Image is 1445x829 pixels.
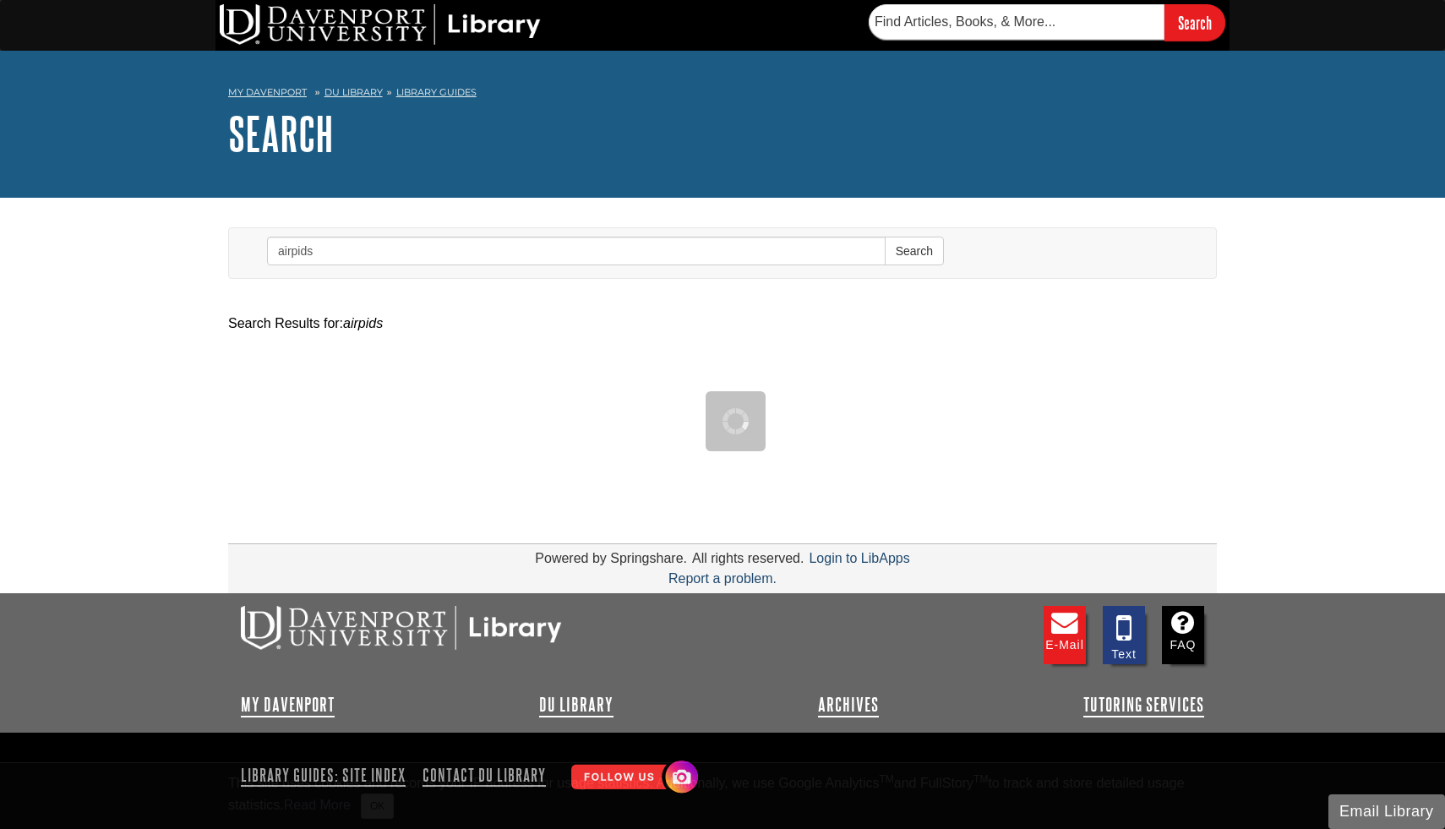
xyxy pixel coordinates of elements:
[416,761,553,789] a: Contact DU Library
[1328,794,1445,829] button: Email Library
[228,85,307,100] a: My Davenport
[1044,606,1086,664] a: E-mail
[284,798,351,812] a: Read More
[809,551,909,565] a: Login to LibApps
[241,761,412,789] a: Library Guides: Site Index
[228,773,1217,819] div: This site uses cookies and records your IP address for usage statistics. Additionally, we use Goo...
[869,4,1164,40] input: Find Articles, Books, & More...
[973,773,988,785] sup: TM
[690,551,807,565] div: All rights reserved.
[722,408,749,434] img: Working...
[228,314,1217,334] div: Search Results for:
[267,237,886,265] input: Enter Search Words
[343,316,383,330] em: airpids
[220,4,541,45] img: DU Library
[324,86,383,98] a: DU Library
[668,571,777,586] a: Report a problem.
[869,4,1225,41] form: Searches DU Library's articles, books, and more
[563,754,702,802] img: Follow Us! Instagram
[1164,4,1225,41] input: Search
[539,695,613,715] a: DU Library
[361,794,394,819] button: Close
[885,237,944,265] button: Search
[241,606,562,650] img: DU Libraries
[818,695,879,715] a: Archives
[1083,695,1204,715] a: Tutoring Services
[228,108,1217,159] h1: Search
[532,551,690,565] div: Powered by Springshare.
[1103,606,1145,664] a: Text
[241,695,335,715] a: My Davenport
[396,86,477,98] a: Library Guides
[879,773,893,785] sup: TM
[1162,606,1204,664] a: FAQ
[228,81,1217,108] nav: breadcrumb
